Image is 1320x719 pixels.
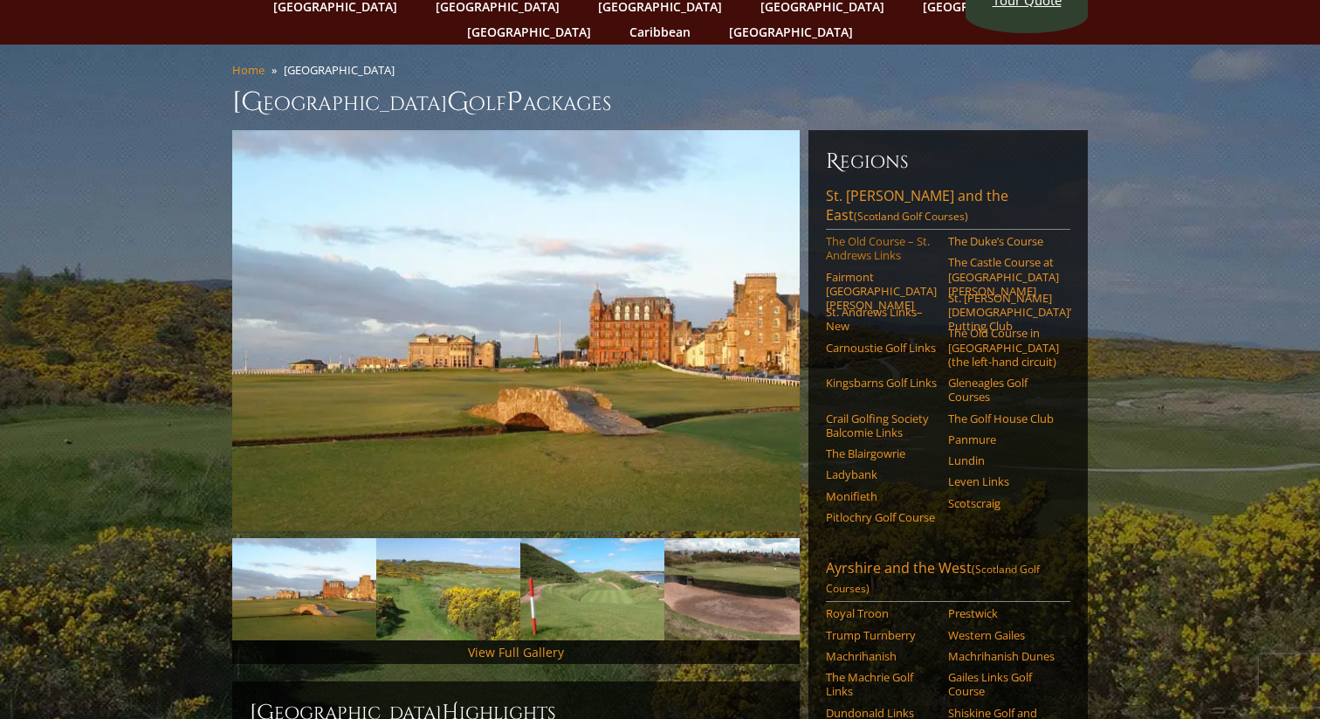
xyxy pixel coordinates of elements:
[826,649,937,663] a: Machrihanish
[948,291,1059,334] a: St. [PERSON_NAME] [DEMOGRAPHIC_DATA]’ Putting Club
[826,670,937,699] a: The Machrie Golf Links
[854,209,968,224] span: (Scotland Golf Courses)
[948,326,1059,369] a: The Old Course in [GEOGRAPHIC_DATA] (the left-hand circuit)
[948,453,1059,467] a: Lundin
[826,558,1070,602] a: Ayrshire and the West(Scotland Golf Courses)
[948,376,1059,404] a: Gleneagles Golf Courses
[826,489,937,503] a: Monifieth
[948,649,1059,663] a: Machrihanish Dunes
[948,606,1059,620] a: Prestwick
[284,62,402,78] li: [GEOGRAPHIC_DATA]
[948,496,1059,510] a: Scotscraig
[826,234,937,263] a: The Old Course – St. Andrews Links
[447,85,469,120] span: G
[720,19,862,45] a: [GEOGRAPHIC_DATA]
[458,19,600,45] a: [GEOGRAPHIC_DATA]
[232,62,265,78] a: Home
[826,341,937,355] a: Carnoustie Golf Links
[826,606,937,620] a: Royal Troon
[826,186,1070,230] a: St. [PERSON_NAME] and the East(Scotland Golf Courses)
[948,432,1059,446] a: Panmure
[826,305,937,334] a: St. Andrews Links–New
[826,270,937,313] a: Fairmont [GEOGRAPHIC_DATA][PERSON_NAME]
[826,411,937,440] a: Crail Golfing Society Balcomie Links
[506,85,523,120] span: P
[468,644,564,660] a: View Full Gallery
[948,474,1059,488] a: Leven Links
[948,255,1059,298] a: The Castle Course at [GEOGRAPHIC_DATA][PERSON_NAME]
[948,411,1059,425] a: The Golf House Club
[826,148,1070,176] h6: Regions
[948,628,1059,642] a: Western Gailes
[826,446,937,460] a: The Blairgowrie
[621,19,699,45] a: Caribbean
[826,467,937,481] a: Ladybank
[826,510,937,524] a: Pitlochry Golf Course
[826,376,937,390] a: Kingsbarns Golf Links
[948,234,1059,248] a: The Duke’s Course
[232,85,1088,120] h1: [GEOGRAPHIC_DATA] olf ackages
[826,628,937,642] a: Trump Turnberry
[948,670,1059,699] a: Gailes Links Golf Course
